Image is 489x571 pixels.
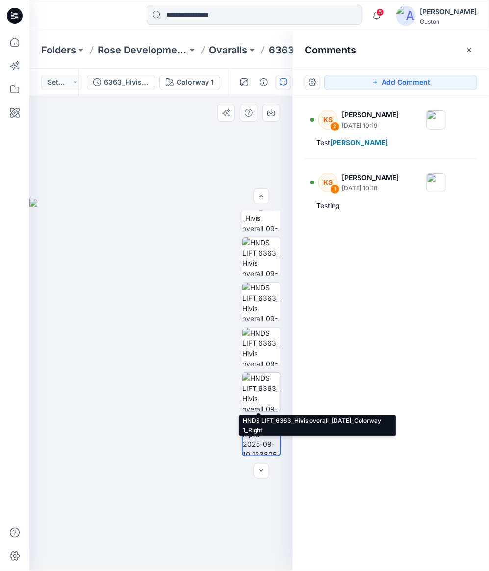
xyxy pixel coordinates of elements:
[209,43,247,57] a: Ovaralls
[87,75,155,90] button: 6363_Hivis overall_[DATE]
[269,43,359,57] p: 6363_Hivis overall_[DATE]
[242,192,281,231] img: KNEE DWN_6363_Hivis overall_09-09-2025_Colorway 1_Right
[41,43,76,57] a: Folders
[396,6,416,26] img: avatar
[342,183,399,193] p: [DATE] 10:18
[104,77,149,88] div: 6363_Hivis overall_[DATE]
[305,44,356,56] h2: Comments
[330,138,388,147] span: [PERSON_NAME]
[376,8,384,16] span: 5
[243,418,280,456] img: Napoleon pkt 2025-09-10 123805
[316,200,465,211] div: Testing
[342,172,399,183] p: [PERSON_NAME]
[342,121,399,130] p: [DATE] 10:19
[242,373,281,411] img: HNDS LIFT_6363_Hivis overall_09-09-2025_Colorway 1_Right
[242,328,281,366] img: HNDS LIFT_6363_Hivis overall_09-09-2025_Colorway 1_Left
[177,77,214,88] div: Colorway 1
[318,110,338,130] div: KS
[98,43,187,57] a: Rose Development styles
[324,75,477,90] button: Add Comment
[316,137,465,149] div: Test
[318,173,338,192] div: KS
[29,199,293,571] img: eyJhbGciOiJIUzI1NiIsImtpZCI6IjAiLCJzbHQiOiJzZXMiLCJ0eXAiOiJKV1QifQ.eyJkYXRhIjp7InR5cGUiOiJzdG9yYW...
[420,6,477,18] div: [PERSON_NAME]
[342,109,399,121] p: [PERSON_NAME]
[420,18,477,25] div: Guston
[159,75,220,90] button: Colorway 1
[330,184,340,194] div: 1
[242,237,281,276] img: HNDS LIFT_6363_Hivis overall_09-09-2025_Colorway 1_Front
[256,75,272,90] button: Details
[330,122,340,131] div: 2
[242,283,281,321] img: HNDS LIFT_6363_Hivis overall_09-09-2025_Colorway 1_Back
